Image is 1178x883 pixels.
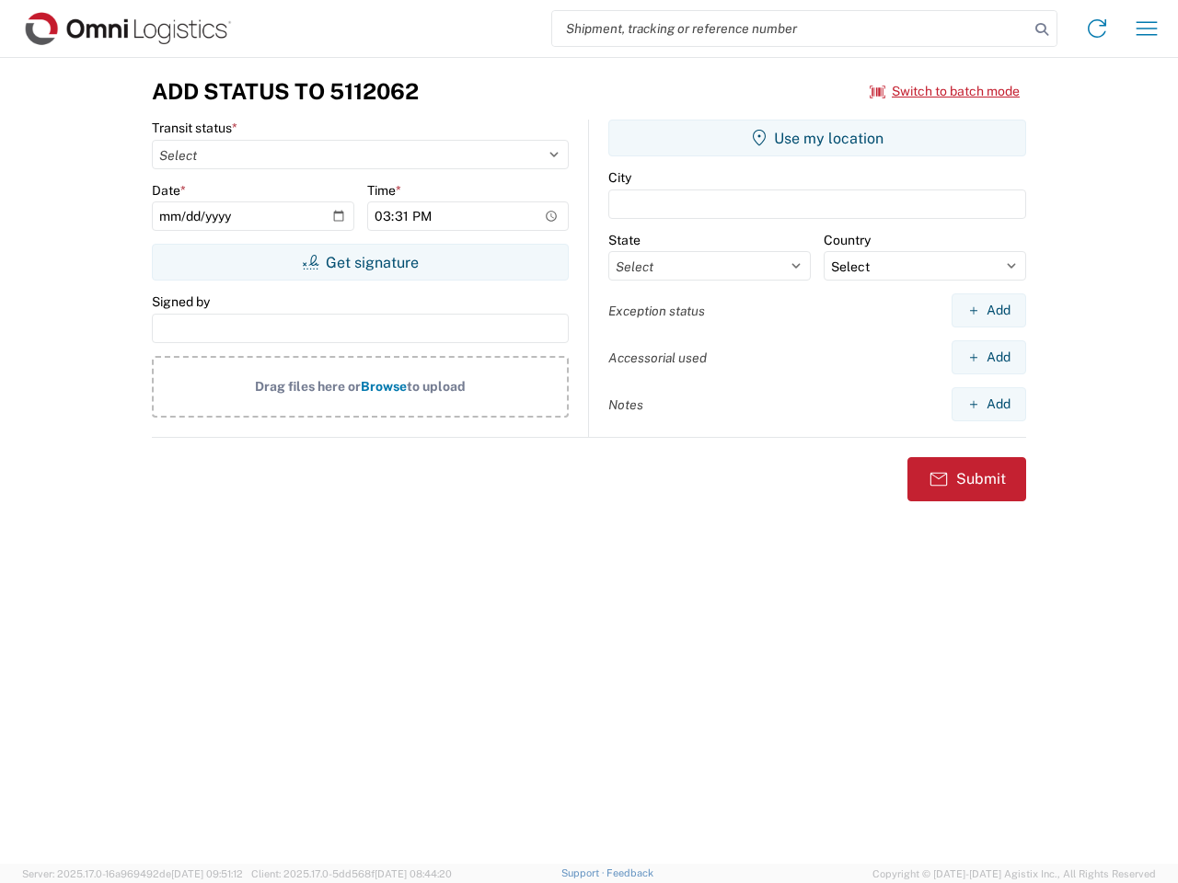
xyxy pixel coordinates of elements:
[561,867,607,878] a: Support
[952,293,1026,327] button: Add
[872,866,1156,882] span: Copyright © [DATE]-[DATE] Agistix Inc., All Rights Reserved
[870,76,1020,107] button: Switch to batch mode
[608,396,643,413] label: Notes
[152,293,210,310] label: Signed by
[171,868,243,879] span: [DATE] 09:51:12
[608,350,707,366] label: Accessorial used
[606,867,653,878] a: Feedback
[952,387,1026,421] button: Add
[552,11,1029,46] input: Shipment, tracking or reference number
[361,379,407,394] span: Browse
[367,182,401,199] label: Time
[407,379,466,394] span: to upload
[907,457,1026,501] button: Submit
[608,303,705,319] label: Exception status
[152,244,569,281] button: Get signature
[608,120,1026,156] button: Use my location
[824,232,871,248] label: Country
[22,868,243,879] span: Server: 2025.17.0-16a969492de
[255,379,361,394] span: Drag files here or
[608,232,641,248] label: State
[152,120,237,136] label: Transit status
[152,182,186,199] label: Date
[952,340,1026,374] button: Add
[152,78,419,105] h3: Add Status to 5112062
[608,169,631,186] label: City
[375,868,452,879] span: [DATE] 08:44:20
[251,868,452,879] span: Client: 2025.17.0-5dd568f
